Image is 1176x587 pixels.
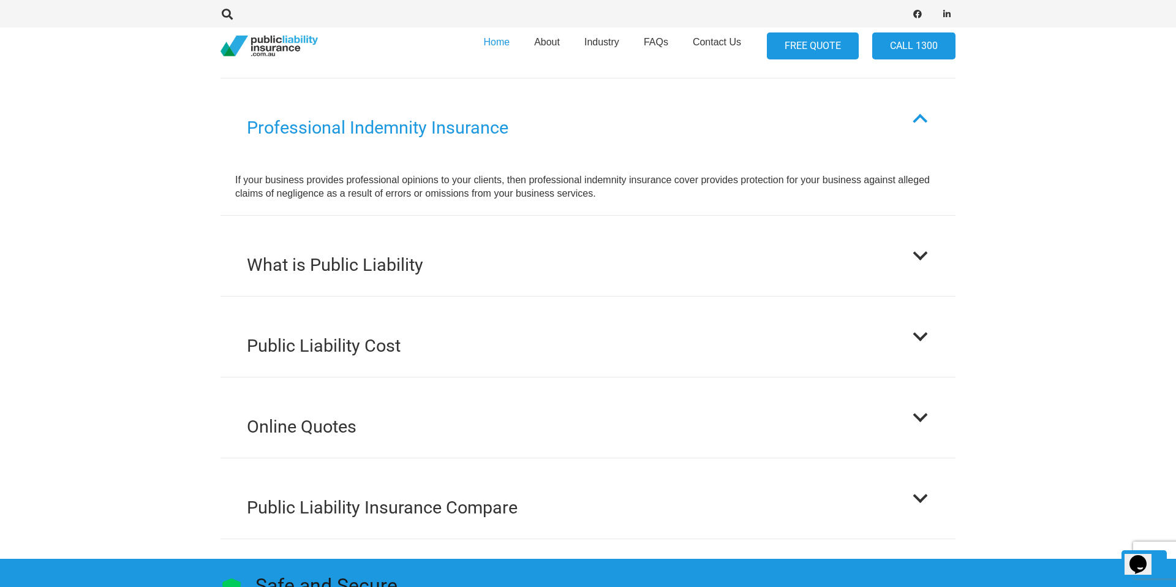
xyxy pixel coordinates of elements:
button: What is Public Liability [221,216,956,296]
button: Professional Indemnity Insurance [221,78,956,159]
a: Contact Us [680,24,753,68]
span: Contact Us [693,37,741,47]
a: Home [471,24,522,68]
span: Industry [584,37,619,47]
h2: Online Quotes [247,414,356,440]
h2: Public Liability Cost [247,333,401,359]
h2: Public Liability Insurance Compare [247,494,518,521]
button: Online Quotes [221,377,956,458]
a: Back to top [1121,550,1167,578]
span: About [534,37,560,47]
span: Home [483,37,510,47]
a: Facebook [909,6,926,23]
a: LinkedIn [938,6,956,23]
a: Search [215,9,239,20]
h2: What is Public Liability [247,252,423,278]
button: Public Liability Cost [221,297,956,377]
a: About [522,24,572,68]
a: FAQs [631,24,680,68]
h2: Professional Indemnity Insurance [247,115,508,141]
a: Industry [572,24,631,68]
button: Public Liability Insurance Compare [221,458,956,539]
a: FREE QUOTE [767,32,859,60]
iframe: chat widget [1125,538,1164,575]
a: Call 1300 [872,32,956,60]
span: FAQs [644,37,668,47]
p: If your business provides professional opinions to your clients, then professional indemnity insu... [235,173,941,201]
a: pli_logotransparent [221,36,318,57]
